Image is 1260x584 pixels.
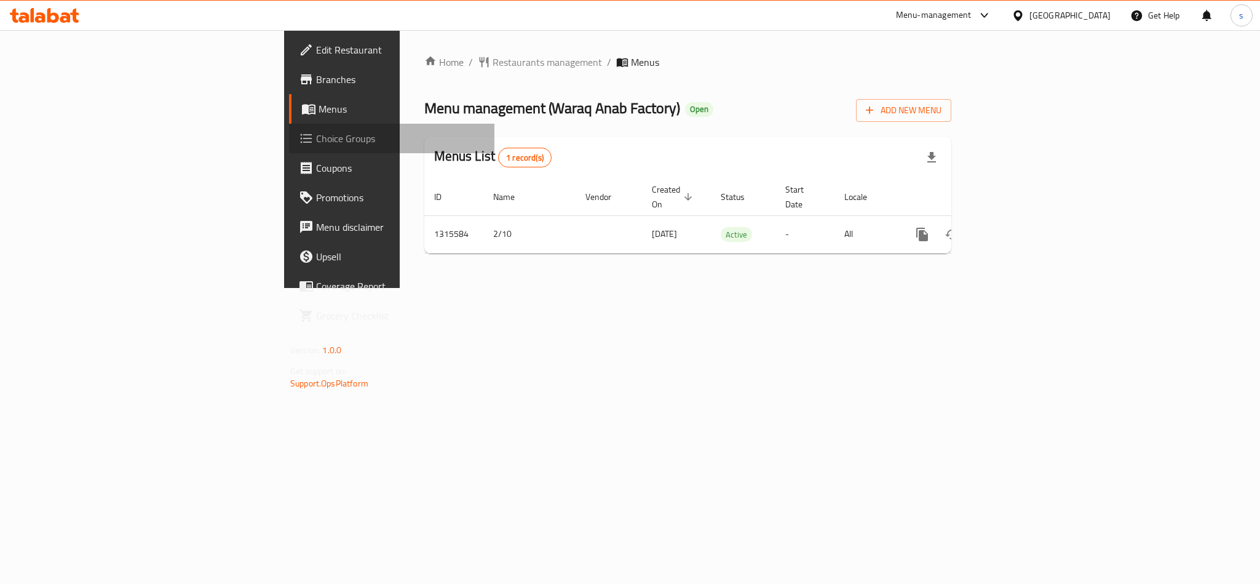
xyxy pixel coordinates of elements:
[896,8,972,23] div: Menu-management
[866,103,941,118] span: Add New Menu
[322,342,341,358] span: 1.0.0
[483,215,576,253] td: 2/10
[856,99,951,122] button: Add New Menu
[316,308,485,323] span: Grocery Checklist
[607,55,611,70] li: /
[290,342,320,358] span: Version:
[434,190,458,204] span: ID
[493,190,531,204] span: Name
[316,131,485,146] span: Choice Groups
[785,182,820,212] span: Start Date
[289,94,494,124] a: Menus
[498,148,552,167] div: Total records count
[1029,9,1111,22] div: [GEOGRAPHIC_DATA]
[721,227,752,242] div: Active
[289,153,494,183] a: Coupons
[316,249,485,264] span: Upsell
[289,271,494,301] a: Coverage Report
[908,220,937,249] button: more
[685,104,713,114] span: Open
[499,152,551,164] span: 1 record(s)
[289,183,494,212] a: Promotions
[316,42,485,57] span: Edit Restaurant
[289,124,494,153] a: Choice Groups
[316,190,485,205] span: Promotions
[652,182,696,212] span: Created On
[1239,9,1243,22] span: s
[585,190,627,204] span: Vendor
[434,147,552,167] h2: Menus List
[493,55,602,70] span: Restaurants management
[631,55,659,70] span: Menus
[721,228,752,242] span: Active
[316,161,485,175] span: Coupons
[289,65,494,94] a: Branches
[652,226,677,242] span: [DATE]
[834,215,898,253] td: All
[290,375,368,391] a: Support.OpsPlatform
[316,279,485,294] span: Coverage Report
[917,143,946,172] div: Export file
[424,55,951,70] nav: breadcrumb
[289,242,494,271] a: Upsell
[316,220,485,234] span: Menu disclaimer
[289,35,494,65] a: Edit Restaurant
[898,178,1036,216] th: Actions
[319,102,485,116] span: Menus
[316,72,485,87] span: Branches
[685,102,713,117] div: Open
[937,220,967,249] button: Change Status
[424,178,1036,254] table: enhanced table
[289,212,494,242] a: Menu disclaimer
[424,94,680,122] span: Menu management ( Waraq Anab Factory )
[290,363,347,379] span: Get support on:
[844,190,883,204] span: Locale
[775,215,834,253] td: -
[478,55,602,70] a: Restaurants management
[289,301,494,330] a: Grocery Checklist
[721,190,761,204] span: Status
